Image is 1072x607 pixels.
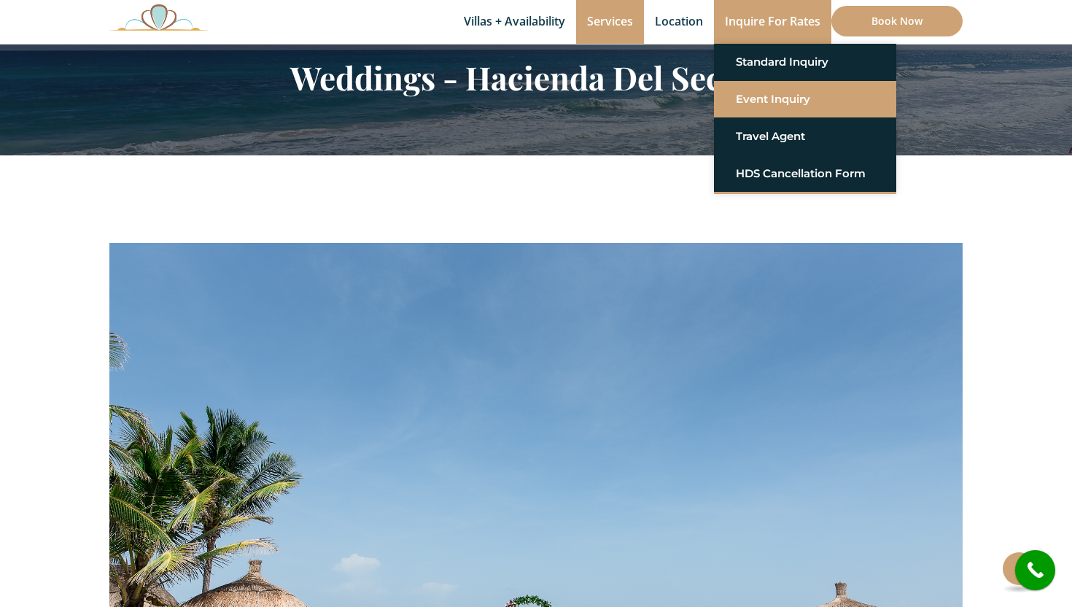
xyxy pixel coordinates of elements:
a: Standard Inquiry [736,49,874,75]
a: Event Inquiry [736,86,874,112]
h2: Weddings - Hacienda Del Secreto [109,58,963,96]
a: Travel Agent [736,123,874,150]
i: call [1019,554,1052,587]
a: call [1015,550,1055,590]
a: Book Now [831,6,963,36]
a: HDS Cancellation Form [736,161,874,187]
img: Awesome Logo [109,4,209,31]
